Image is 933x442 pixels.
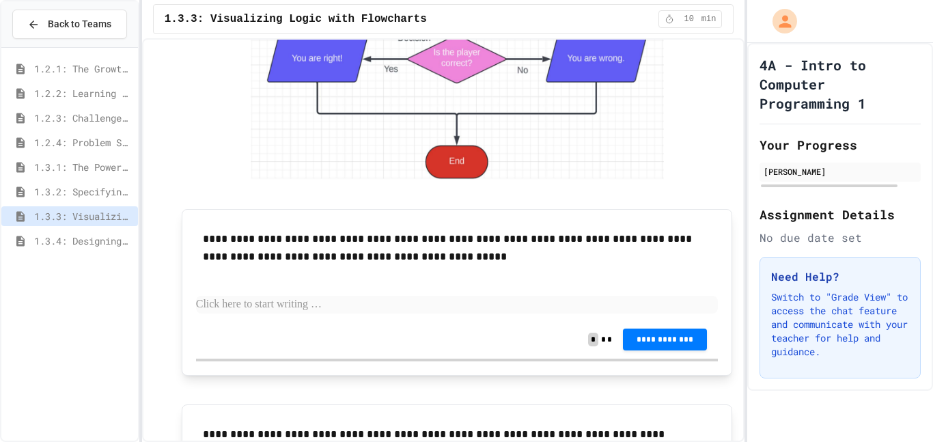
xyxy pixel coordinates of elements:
div: My Account [758,5,800,37]
span: 1.3.2: Specifying Ideas with Pseudocode [34,184,133,199]
span: 1.2.4: Problem Solving Practice [34,135,133,150]
button: Back to Teams [12,10,127,39]
span: 1.2.2: Learning to Solve Hard Problems [34,86,133,100]
p: Switch to "Grade View" to access the chat feature and communicate with your teacher for help and ... [771,290,909,359]
span: min [701,14,716,25]
div: [PERSON_NAME] [764,165,917,178]
span: 1.2.3: Challenge Problem - The Bridge [34,111,133,125]
span: 1.3.1: The Power of Algorithms [34,160,133,174]
div: No due date set [760,230,921,246]
h1: 4A - Intro to Computer Programming 1 [760,55,921,113]
span: 1.2.1: The Growth Mindset [34,61,133,76]
span: 10 [678,14,700,25]
h2: Assignment Details [760,205,921,224]
span: 1.3.4: Designing Flowcharts [34,234,133,248]
span: 1.3.3: Visualizing Logic with Flowcharts [34,209,133,223]
h2: Your Progress [760,135,921,154]
span: 1.3.3: Visualizing Logic with Flowcharts [165,11,427,27]
span: Back to Teams [48,17,111,31]
h3: Need Help? [771,268,909,285]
